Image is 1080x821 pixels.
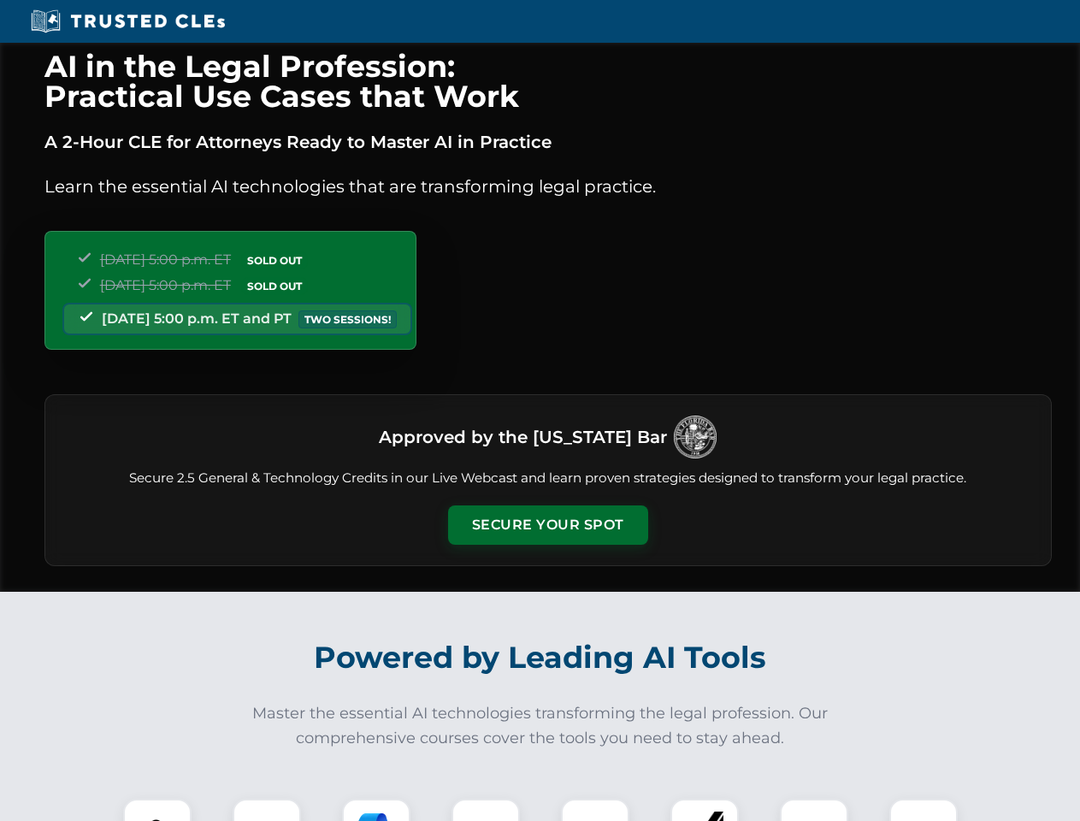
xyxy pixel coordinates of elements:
span: [DATE] 5:00 p.m. ET [100,277,231,293]
h1: AI in the Legal Profession: Practical Use Cases that Work [44,51,1052,111]
p: Master the essential AI technologies transforming the legal profession. Our comprehensive courses... [241,701,840,751]
span: SOLD OUT [241,251,308,269]
h2: Powered by Leading AI Tools [67,628,1014,688]
span: [DATE] 5:00 p.m. ET [100,251,231,268]
h3: Approved by the [US_STATE] Bar [379,422,667,452]
p: Learn the essential AI technologies that are transforming legal practice. [44,173,1052,200]
img: Trusted CLEs [26,9,230,34]
p: A 2-Hour CLE for Attorneys Ready to Master AI in Practice [44,128,1052,156]
img: Logo [674,416,717,458]
span: SOLD OUT [241,277,308,295]
button: Secure Your Spot [448,505,648,545]
p: Secure 2.5 General & Technology Credits in our Live Webcast and learn proven strategies designed ... [66,469,1030,488]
